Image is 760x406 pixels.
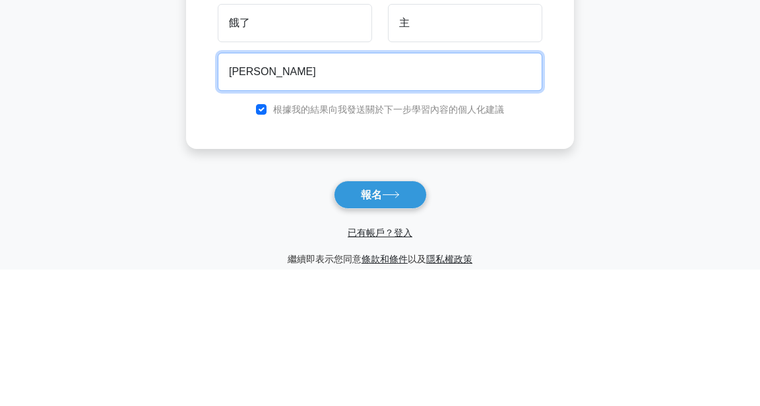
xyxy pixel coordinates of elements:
[218,189,542,227] input: 電子郵件
[273,241,504,251] font: 根據我的結果向我發送關於下一步學習內容的個人化建議
[408,390,426,401] font: 以及
[288,390,362,401] font: 繼續即表示您同意
[362,390,408,401] a: 條款和條件
[218,140,372,179] input: 名
[361,326,382,337] font: 報名
[388,140,542,179] input: 姓
[426,390,472,401] a: 隱私權政策
[277,74,483,92] font: 建立免費帳戶來儲存您的結果
[348,364,412,374] a: 已有帳戶？登入
[334,317,427,345] button: 報名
